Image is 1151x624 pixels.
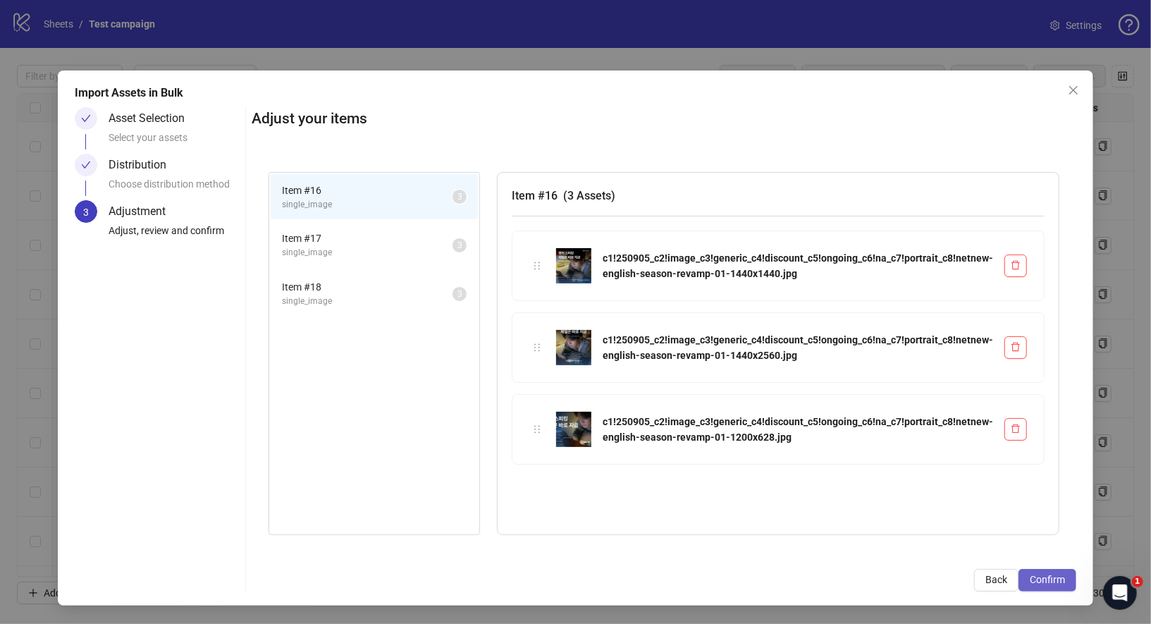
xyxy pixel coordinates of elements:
[532,343,542,353] span: holder
[1004,418,1027,441] button: Delete
[81,160,91,170] span: check
[603,414,993,445] div: c1!250905_c2!image_c3!generic_c4!discount_c5!ongoing_c6!na_c7!portrait_c8!netnew-english-season-r...
[1062,79,1085,102] button: Close
[1132,576,1143,587] span: 1
[453,238,467,252] sup: 3
[603,332,993,363] div: c1!250905_c2!image_c3!generic_c4!discount_c5!ongoing_c6!na_c7!portrait_c8!netnew-english-season-r...
[81,114,91,123] span: check
[75,85,1077,102] div: Import Assets in Bulk
[556,248,591,283] img: c1!250905_c2!image_c3!generic_c4!discount_c5!ongoing_c6!na_c7!portrait_c8!netnew-english-season-r...
[985,574,1007,585] span: Back
[282,246,453,259] span: single_image
[556,330,591,365] img: c1!250905_c2!image_c3!generic_c4!discount_c5!ongoing_c6!na_c7!portrait_c8!netnew-english-season-r...
[1030,574,1065,585] span: Confirm
[529,258,545,274] div: holder
[109,200,177,223] div: Adjustment
[1068,85,1079,96] span: close
[532,424,542,434] span: holder
[109,176,240,200] div: Choose distribution method
[109,154,178,176] div: Distribution
[109,130,240,154] div: Select your assets
[532,261,542,271] span: holder
[282,279,453,295] span: Item # 18
[453,287,467,301] sup: 3
[529,340,545,355] div: holder
[457,192,462,202] span: 3
[1103,576,1137,610] iframe: Intercom live chat
[603,250,993,281] div: c1!250905_c2!image_c3!generic_c4!discount_c5!ongoing_c6!na_c7!portrait_c8!netnew-english-season-r...
[512,187,1045,204] h3: Item # 16
[529,422,545,437] div: holder
[1004,336,1027,359] button: Delete
[457,240,462,250] span: 3
[453,190,467,204] sup: 3
[83,207,89,218] span: 3
[556,412,591,447] img: c1!250905_c2!image_c3!generic_c4!discount_c5!ongoing_c6!na_c7!portrait_c8!netnew-english-season-r...
[282,183,453,198] span: Item # 16
[282,231,453,246] span: Item # 17
[457,289,462,299] span: 3
[563,189,615,202] span: ( 3 Assets )
[282,295,453,308] span: single_image
[1011,424,1021,434] span: delete
[109,223,240,247] div: Adjust, review and confirm
[1018,569,1076,592] button: Confirm
[252,107,1076,130] h2: Adjust your items
[1004,255,1027,277] button: Delete
[1011,260,1021,270] span: delete
[109,107,196,130] div: Asset Selection
[1011,342,1021,352] span: delete
[282,198,453,212] span: single_image
[974,569,1018,592] button: Back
